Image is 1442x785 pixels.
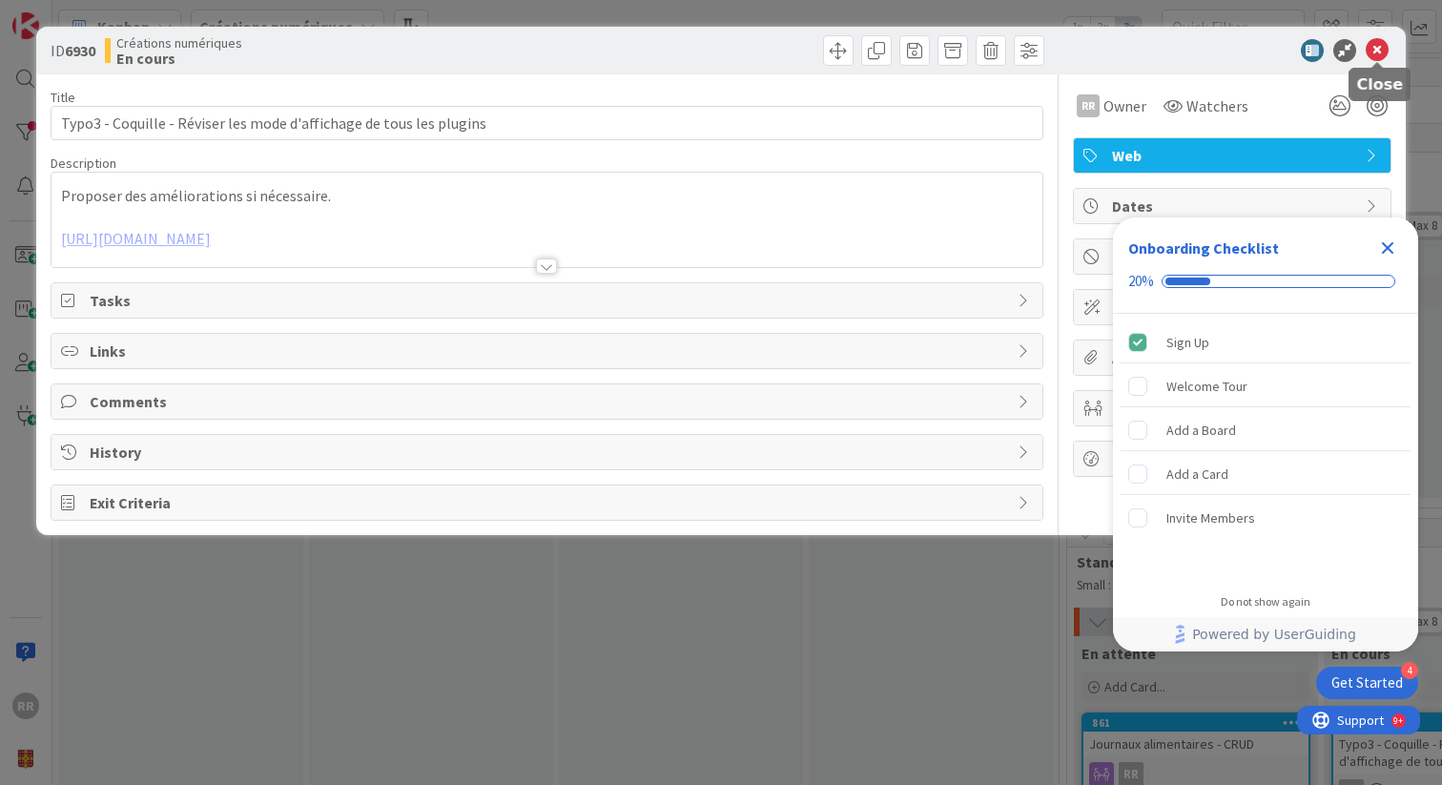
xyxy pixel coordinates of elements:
[1121,497,1411,539] div: Invite Members is incomplete.
[90,441,1008,464] span: History
[90,491,1008,514] span: Exit Criteria
[90,390,1008,413] span: Comments
[1186,94,1248,117] span: Watchers
[1112,195,1356,217] span: Dates
[1316,667,1418,699] div: Open Get Started checklist, remaining modules: 4
[1113,217,1418,651] div: Checklist Container
[51,89,75,106] label: Title
[1113,314,1418,582] div: Checklist items
[1113,617,1418,651] div: Footer
[90,289,1008,312] span: Tasks
[1192,623,1356,646] span: Powered by UserGuiding
[1166,506,1255,529] div: Invite Members
[90,340,1008,362] span: Links
[1121,321,1411,363] div: Sign Up is complete.
[1128,237,1279,259] div: Onboarding Checklist
[1166,419,1236,442] div: Add a Board
[65,41,95,60] b: 6930
[51,106,1043,140] input: type card name here...
[1077,94,1100,117] div: RR
[1128,273,1154,290] div: 20%
[116,51,242,66] b: En cours
[1221,594,1310,609] div: Do not show again
[1357,75,1404,93] h5: Close
[116,35,242,51] span: Créations numériques
[1401,662,1418,679] div: 4
[96,8,106,23] div: 9+
[1121,365,1411,407] div: Welcome Tour is incomplete.
[61,185,1033,207] p: Proposer des améliorations si nécessaire.
[1121,453,1411,495] div: Add a Card is incomplete.
[1372,233,1403,263] div: Close Checklist
[1166,331,1209,354] div: Sign Up
[1112,144,1356,167] span: Web
[40,3,87,26] span: Support
[1166,375,1247,398] div: Welcome Tour
[1103,94,1146,117] span: Owner
[1123,617,1409,651] a: Powered by UserGuiding
[1166,463,1228,485] div: Add a Card
[51,39,95,62] span: ID
[1331,673,1403,692] div: Get Started
[1128,273,1403,290] div: Checklist progress: 20%
[1121,409,1411,451] div: Add a Board is incomplete.
[51,155,116,172] span: Description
